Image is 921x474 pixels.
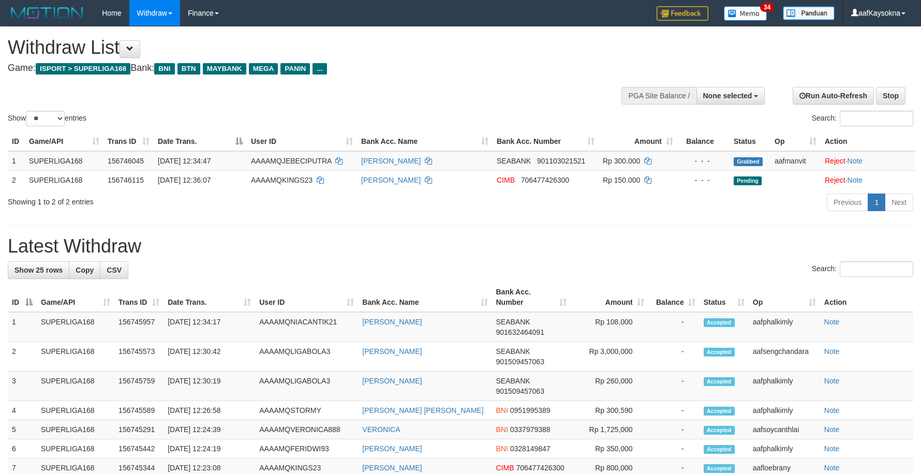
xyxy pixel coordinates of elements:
span: 156746115 [108,176,144,184]
span: SEABANK [496,377,530,385]
span: None selected [703,92,752,100]
th: Bank Acc. Name: activate to sort column ascending [358,283,492,312]
th: Bank Acc. Name: activate to sort column ascending [357,132,493,151]
a: Reject [825,157,845,165]
a: Note [848,157,863,165]
td: SUPERLIGA168 [37,372,114,401]
td: aafphalkimly [749,439,820,458]
th: Bank Acc. Number: activate to sort column ascending [493,132,599,151]
td: aafphalkimly [749,372,820,401]
span: BNI [154,63,174,75]
a: Previous [827,194,868,211]
a: Stop [876,87,905,105]
span: SEABANK [497,157,531,165]
span: 34 [760,3,774,12]
span: BNI [496,445,508,453]
a: Note [824,377,840,385]
th: Action [820,283,913,312]
td: 4 [8,401,37,420]
th: Status [730,132,770,151]
a: Note [824,318,840,326]
td: Rp 300,590 [571,401,648,420]
span: Accepted [704,377,735,386]
div: PGA Site Balance / [621,87,696,105]
td: aafphalkimly [749,312,820,342]
th: Game/API: activate to sort column ascending [25,132,103,151]
th: Date Trans.: activate to sort column descending [154,132,247,151]
td: - [648,372,700,401]
td: [DATE] 12:24:19 [164,439,255,458]
a: Note [824,464,840,472]
th: ID: activate to sort column descending [8,283,37,312]
span: BNI [496,406,508,414]
span: Copy 706477426300 to clipboard [516,464,564,472]
td: Rp 108,000 [571,312,648,342]
a: VERONICA [362,425,400,434]
td: - [648,401,700,420]
a: [PERSON_NAME] [PERSON_NAME] [362,406,483,414]
span: Copy [76,266,94,274]
td: - [648,312,700,342]
label: Show entries [8,111,86,126]
span: ... [313,63,326,75]
span: Accepted [704,348,735,357]
span: ISPORT > SUPERLIGA168 [36,63,130,75]
td: Rp 1,725,000 [571,420,648,439]
span: AAAAMQJEBECIPUTRA [251,157,332,165]
th: Status: activate to sort column ascending [700,283,749,312]
div: Showing 1 to 2 of 2 entries [8,192,376,207]
span: Accepted [704,445,735,454]
td: aafsengchandara [749,342,820,372]
input: Search: [840,111,913,126]
th: Balance [677,132,730,151]
td: 2 [8,170,25,189]
td: 2 [8,342,37,372]
th: Game/API: activate to sort column ascending [37,283,114,312]
td: SUPERLIGA168 [37,401,114,420]
td: · [821,151,915,171]
img: MOTION_logo.png [8,5,86,21]
th: Trans ID: activate to sort column ascending [103,132,154,151]
span: [DATE] 12:34:47 [158,157,211,165]
img: Feedback.jpg [657,6,708,21]
td: 156745759 [114,372,164,401]
button: None selected [696,87,765,105]
td: AAAAMQNIACANTIK21 [255,312,358,342]
span: Accepted [704,318,735,327]
td: Rp 350,000 [571,439,648,458]
td: aafmanvit [770,151,821,171]
a: Next [885,194,913,211]
th: Date Trans.: activate to sort column ascending [164,283,255,312]
span: BTN [177,63,200,75]
span: Accepted [704,426,735,435]
h4: Game: Bank: [8,63,604,73]
td: 3 [8,372,37,401]
th: Amount: activate to sort column ascending [599,132,677,151]
a: 1 [868,194,885,211]
th: Op: activate to sort column ascending [770,132,821,151]
span: CIMB [497,176,515,184]
span: Copy 901509457063 to clipboard [496,387,544,395]
span: Copy 0328149847 to clipboard [510,445,551,453]
a: [PERSON_NAME] [362,464,422,472]
th: Bank Acc. Number: activate to sort column ascending [492,283,571,312]
td: [DATE] 12:34:17 [164,312,255,342]
th: User ID: activate to sort column ascending [247,132,357,151]
span: [DATE] 12:36:07 [158,176,211,184]
th: Op: activate to sort column ascending [749,283,820,312]
a: [PERSON_NAME] [362,347,422,355]
span: Rp 150.000 [603,176,640,184]
span: Show 25 rows [14,266,63,274]
td: [DATE] 12:30:19 [164,372,255,401]
label: Search: [812,261,913,277]
span: MAYBANK [203,63,246,75]
img: panduan.png [783,6,835,20]
span: Copy 0337979388 to clipboard [510,425,551,434]
th: ID [8,132,25,151]
th: Amount: activate to sort column ascending [571,283,648,312]
span: CSV [107,266,122,274]
a: Show 25 rows [8,261,69,279]
input: Search: [840,261,913,277]
span: Copy 901632464091 to clipboard [496,328,544,336]
td: AAAAMQLIGABOLA3 [255,342,358,372]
